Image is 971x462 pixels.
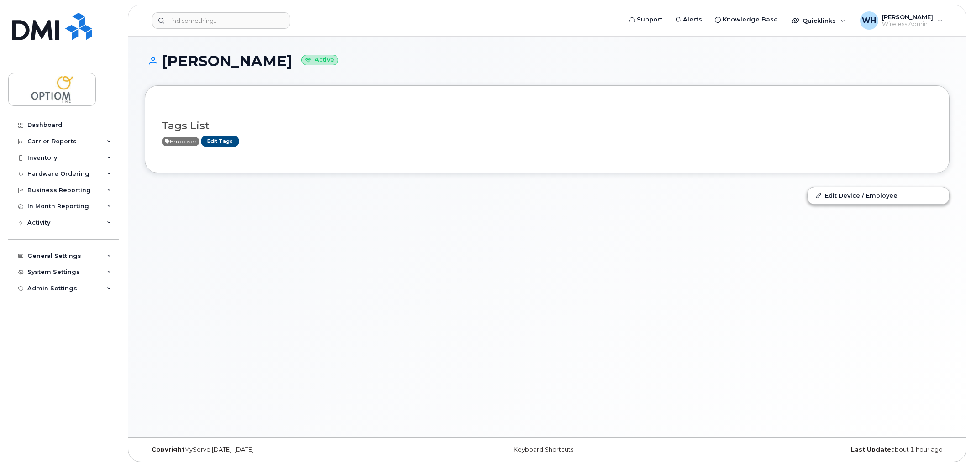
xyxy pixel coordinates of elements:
span: Active [162,137,199,146]
a: Edit Tags [201,136,239,147]
small: Active [301,55,338,65]
h3: Tags List [162,120,933,131]
div: MyServe [DATE]–[DATE] [145,446,413,453]
div: about 1 hour ago [681,446,950,453]
strong: Copyright [152,446,184,453]
a: Keyboard Shortcuts [514,446,573,453]
h1: [PERSON_NAME] [145,53,950,69]
a: Edit Device / Employee [808,187,949,204]
strong: Last Update [851,446,891,453]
